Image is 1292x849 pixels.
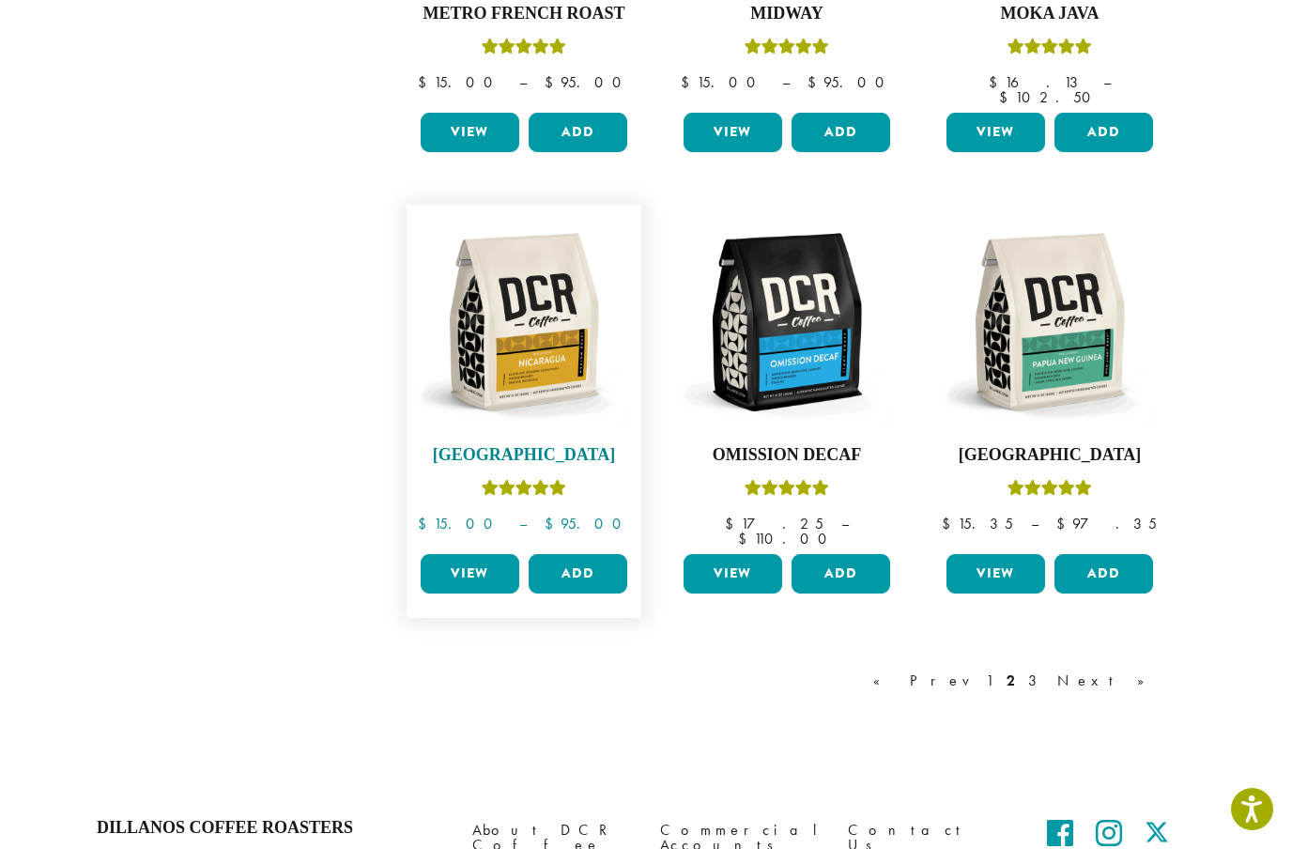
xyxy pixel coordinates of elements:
[421,113,519,152] a: View
[418,72,434,92] span: $
[942,4,1158,24] h4: Moka Java
[942,445,1158,466] h4: [GEOGRAPHIC_DATA]
[942,214,1158,430] img: DCR-12oz-Papua-New-Guinea-Stock-scaled.png
[745,477,829,505] div: Rated 4.33 out of 5
[482,477,566,505] div: Rated 5.00 out of 5
[1007,36,1092,64] div: Rated 5.00 out of 5
[684,554,782,594] a: View
[807,72,823,92] span: $
[416,214,632,430] img: DCR-12oz-Nicaragua-Stock-scaled.png
[545,72,561,92] span: $
[418,514,434,533] span: $
[982,670,997,692] a: 1
[1007,477,1092,505] div: Rated 5.00 out of 5
[1054,670,1161,692] a: Next »
[1056,514,1157,533] bdi: 97.35
[841,514,849,533] span: –
[679,4,895,24] h4: Midway
[684,113,782,152] a: View
[519,514,527,533] span: –
[725,514,741,533] span: $
[679,445,895,466] h4: Omission Decaf
[1103,72,1111,92] span: –
[999,87,1100,107] bdi: 102.50
[738,529,836,548] bdi: 110.00
[1056,514,1072,533] span: $
[807,72,893,92] bdi: 95.00
[869,670,977,692] a: « Prev
[782,72,790,92] span: –
[519,72,527,92] span: –
[942,214,1158,547] a: [GEOGRAPHIC_DATA]Rated 5.00 out of 5
[725,514,823,533] bdi: 17.25
[989,72,1005,92] span: $
[946,554,1045,594] a: View
[529,554,627,594] button: Add
[482,36,566,64] div: Rated 5.00 out of 5
[989,72,1085,92] bdi: 16.13
[97,818,444,839] h4: Dillanos Coffee Roasters
[792,554,890,594] button: Add
[1054,113,1153,152] button: Add
[418,514,501,533] bdi: 15.00
[738,529,754,548] span: $
[1003,670,1019,692] a: 2
[1031,514,1038,533] span: –
[946,113,1045,152] a: View
[416,214,632,547] a: [GEOGRAPHIC_DATA]Rated 5.00 out of 5
[942,514,958,533] span: $
[679,214,895,430] img: DCR-12oz-Omission-Decaf-scaled.png
[745,36,829,64] div: Rated 5.00 out of 5
[418,72,501,92] bdi: 15.00
[999,87,1015,107] span: $
[681,72,697,92] span: $
[1024,670,1048,692] a: 3
[416,4,632,24] h4: Metro French Roast
[681,72,764,92] bdi: 15.00
[942,514,1013,533] bdi: 15.35
[792,113,890,152] button: Add
[416,445,632,466] h4: [GEOGRAPHIC_DATA]
[679,214,895,547] a: Omission DecafRated 4.33 out of 5
[1054,554,1153,594] button: Add
[421,554,519,594] a: View
[545,514,561,533] span: $
[545,72,630,92] bdi: 95.00
[545,514,630,533] bdi: 95.00
[529,113,627,152] button: Add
